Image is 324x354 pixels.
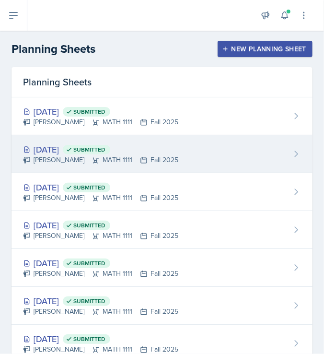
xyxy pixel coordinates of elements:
div: [PERSON_NAME] MATH 1111 Fall 2025 [23,269,178,279]
a: [DATE] Submitted [PERSON_NAME]MATH 1111Fall 2025 [12,211,312,249]
div: [DATE] [23,105,178,118]
span: Submitted [73,108,105,116]
a: [DATE] Submitted [PERSON_NAME]MATH 1111Fall 2025 [12,287,312,325]
div: [DATE] [23,295,178,307]
span: Submitted [73,260,105,267]
a: [DATE] Submitted [PERSON_NAME]MATH 1111Fall 2025 [12,97,312,135]
div: [DATE] [23,181,178,194]
div: [DATE] [23,332,178,345]
button: New Planning Sheet [218,41,312,57]
div: [DATE] [23,257,178,270]
div: [PERSON_NAME] MATH 1111 Fall 2025 [23,307,178,317]
div: [PERSON_NAME] MATH 1111 Fall 2025 [23,193,178,203]
div: Planning Sheets [12,67,312,97]
span: Submitted [73,222,105,229]
a: [DATE] Submitted [PERSON_NAME]MATH 1111Fall 2025 [12,249,312,287]
div: [DATE] [23,143,178,156]
div: New Planning Sheet [224,45,306,53]
span: Submitted [73,297,105,305]
a: [DATE] Submitted [PERSON_NAME]MATH 1111Fall 2025 [12,135,312,173]
div: [PERSON_NAME] MATH 1111 Fall 2025 [23,155,178,165]
a: [DATE] Submitted [PERSON_NAME]MATH 1111Fall 2025 [12,173,312,211]
h2: Planning Sheets [12,40,95,58]
div: [DATE] [23,219,178,232]
div: [PERSON_NAME] MATH 1111 Fall 2025 [23,231,178,241]
div: [PERSON_NAME] MATH 1111 Fall 2025 [23,117,178,127]
span: Submitted [73,146,105,153]
span: Submitted [73,335,105,343]
span: Submitted [73,184,105,191]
